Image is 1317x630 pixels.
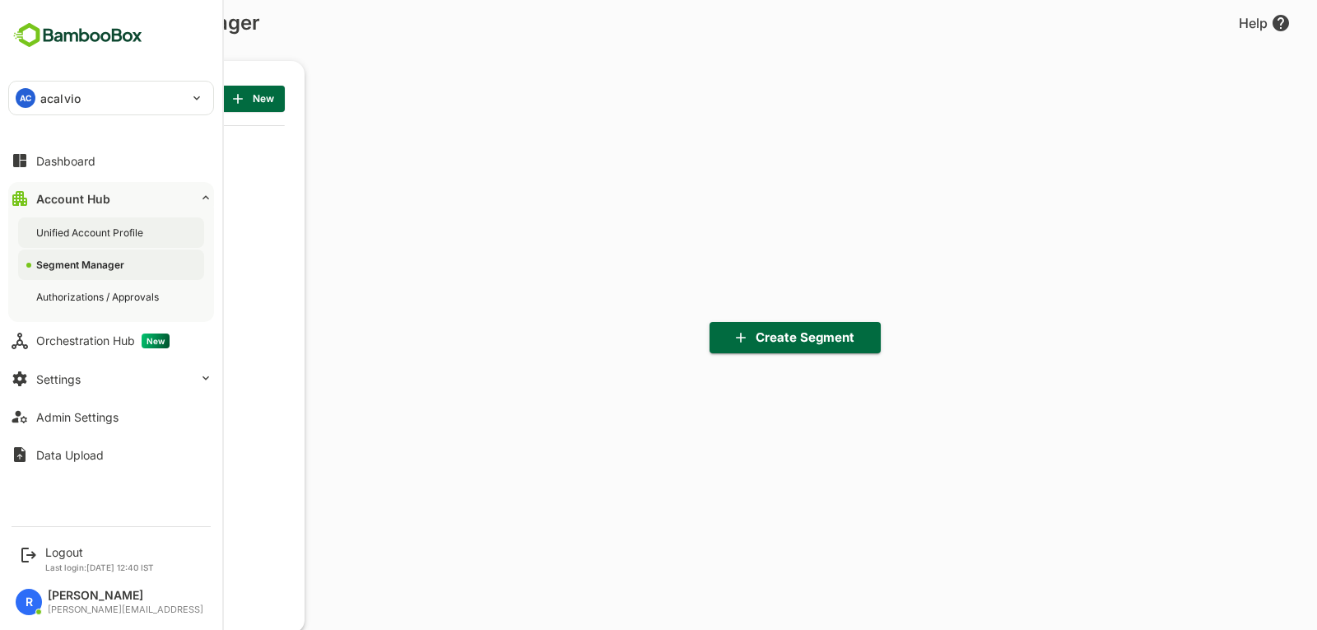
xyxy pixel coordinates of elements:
div: Data Upload [36,448,104,462]
button: Account Hub [8,182,214,215]
button: Settings [8,362,214,395]
p: acalvio [40,90,81,107]
div: Unified Account Profile [36,226,147,240]
div: R [16,589,42,615]
div: Orchestration Hub [36,334,170,348]
div: [PERSON_NAME] [48,589,203,603]
div: Authorizations / Approvals [36,290,162,304]
span: New [177,88,214,110]
div: ACacalvio [9,82,213,114]
div: Help [1181,13,1233,33]
button: Admin Settings [8,400,214,433]
div: AC [16,88,35,108]
div: Logout [45,545,154,559]
button: Orchestration HubNew [8,324,214,357]
button: Dashboard [8,144,214,177]
div: Account Hub [36,192,110,206]
p: Last login: [DATE] 12:40 IST [45,562,154,572]
span: New [142,334,170,348]
p: SEGMENT LIST [20,86,104,112]
button: Data Upload [8,438,214,471]
div: [PERSON_NAME][EMAIL_ADDRESS] [48,604,203,615]
button: New [164,86,227,112]
div: Settings [36,372,81,386]
div: Dashboard [36,154,95,168]
button: Create Segment [652,322,823,353]
img: BambooboxFullLogoMark.5f36c76dfaba33ec1ec1367b70bb1252.svg [8,20,147,51]
div: Segment Manager [36,258,128,272]
div: Admin Settings [36,410,119,424]
span: Create Segment [665,327,810,348]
